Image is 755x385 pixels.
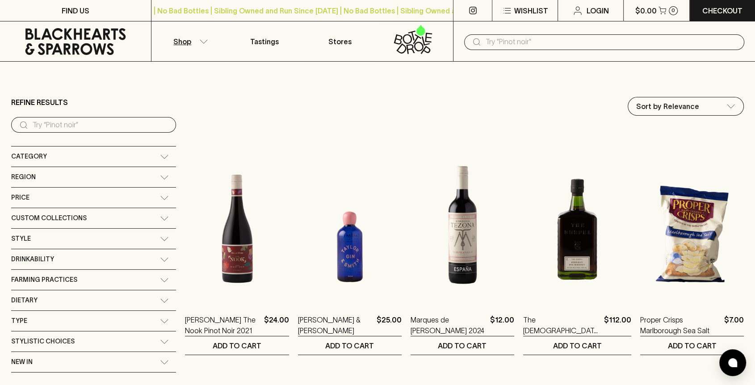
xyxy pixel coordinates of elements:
[486,35,737,49] input: Try "Pinot noir"
[227,21,302,61] a: Tastings
[11,188,176,208] div: Price
[438,340,487,351] p: ADD TO CART
[523,336,631,355] button: ADD TO CART
[553,340,601,351] p: ADD TO CART
[628,97,743,115] div: Sort by Relevance
[724,314,744,336] p: $7.00
[298,314,373,336] a: [PERSON_NAME] & [PERSON_NAME]
[302,21,378,61] a: Stores
[640,314,721,336] a: Proper Crisps Marlborough Sea Salt
[11,352,176,372] div: New In
[11,213,87,224] span: Custom Collections
[640,336,744,355] button: ADD TO CART
[671,8,675,13] p: 0
[587,5,609,16] p: Login
[298,336,402,355] button: ADD TO CART
[264,314,289,336] p: $24.00
[377,314,402,336] p: $25.00
[298,145,402,301] img: Taylor & Smith Gin
[11,172,36,183] span: Region
[11,290,176,310] div: Dietary
[604,314,631,336] p: $112.00
[411,314,487,336] a: Marques de [PERSON_NAME] 2024
[185,314,260,336] a: [PERSON_NAME] The Nook Pinot Noir 2021
[11,254,54,265] span: Drinkability
[490,314,514,336] p: $12.00
[11,233,31,244] span: Style
[523,314,600,336] a: The [DEMOGRAPHIC_DATA] Straight Rye Whiskey
[411,336,514,355] button: ADD TO CART
[213,340,261,351] p: ADD TO CART
[11,331,176,352] div: Stylistic Choices
[636,101,699,112] p: Sort by Relevance
[11,249,176,269] div: Drinkability
[11,295,38,306] span: Dietary
[11,311,176,331] div: Type
[411,145,514,301] img: Marques de Tezona Tempranillo 2024
[185,145,289,301] img: Buller The Nook Pinot Noir 2021
[702,5,742,16] p: Checkout
[11,97,68,108] p: Refine Results
[33,118,169,132] input: Try “Pinot noir”
[11,315,27,326] span: Type
[11,151,47,162] span: Category
[11,274,77,285] span: Farming Practices
[328,36,352,47] p: Stores
[523,145,631,301] img: The Gospel Straight Rye Whiskey
[151,21,227,61] button: Shop
[11,229,176,249] div: Style
[250,36,279,47] p: Tastings
[11,208,176,228] div: Custom Collections
[11,336,75,347] span: Stylistic Choices
[728,358,737,367] img: bubble-icon
[514,5,548,16] p: Wishlist
[62,5,89,16] p: FIND US
[185,336,289,355] button: ADD TO CART
[11,356,33,368] span: New In
[11,167,176,187] div: Region
[325,340,374,351] p: ADD TO CART
[11,146,176,167] div: Category
[11,192,29,203] span: Price
[667,340,716,351] p: ADD TO CART
[640,145,744,301] img: Proper Crisps Marlborough Sea Salt
[635,5,657,16] p: $0.00
[173,36,191,47] p: Shop
[11,270,176,290] div: Farming Practices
